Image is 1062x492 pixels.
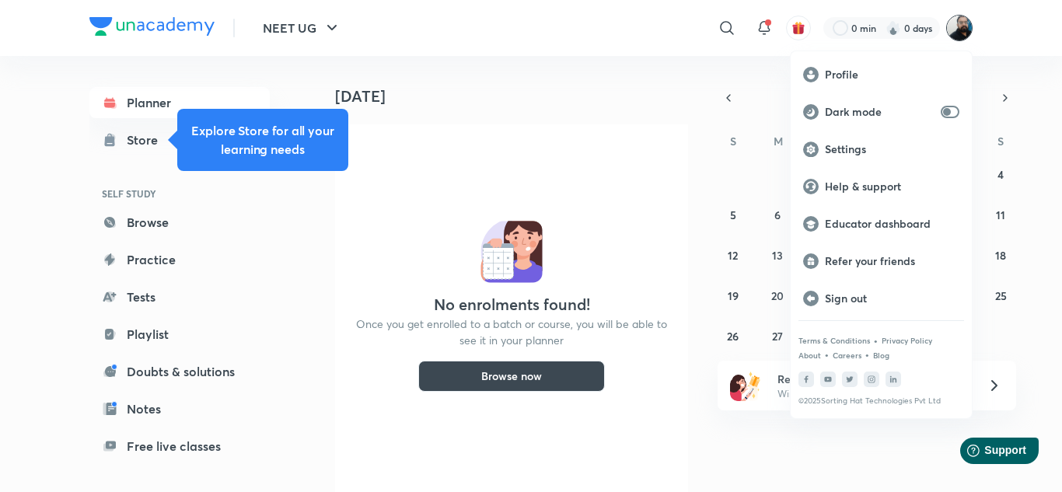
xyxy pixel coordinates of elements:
iframe: Help widget launcher [924,431,1045,475]
div: • [865,347,870,361]
p: Settings [825,142,959,156]
div: • [824,347,830,361]
a: Educator dashboard [791,205,972,243]
a: Refer your friends [791,243,972,280]
a: Help & support [791,168,972,205]
p: Sign out [825,291,959,305]
p: Profile [825,68,959,82]
p: Dark mode [825,105,934,119]
a: Careers [833,351,861,360]
h5: Explore Store for all your learning needs [190,121,336,159]
p: © 2025 Sorting Hat Technologies Pvt Ltd [798,396,964,406]
a: Blog [873,351,889,360]
a: Settings [791,131,972,168]
a: About [798,351,821,360]
a: Profile [791,56,972,93]
a: Terms & Conditions [798,336,870,345]
p: Educator dashboard [825,217,959,231]
a: Privacy Policy [882,336,932,345]
p: Refer your friends [825,254,959,268]
p: Help & support [825,180,959,194]
div: • [873,333,879,347]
